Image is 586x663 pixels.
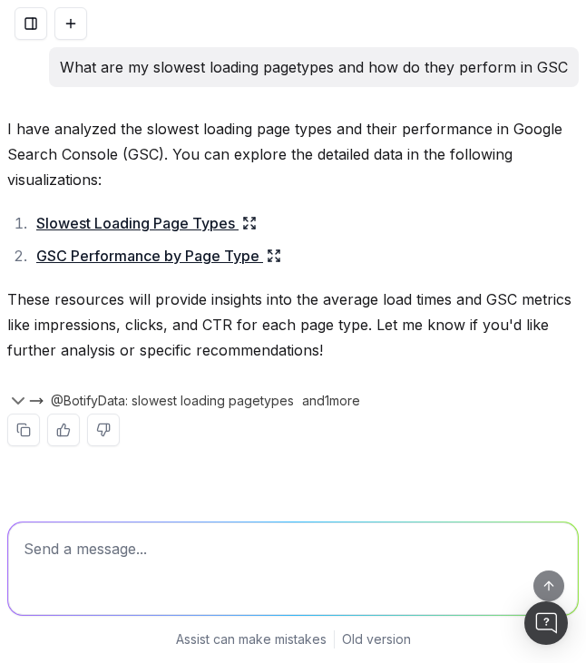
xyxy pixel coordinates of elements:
[7,116,579,192] p: I have analyzed the slowest loading page types and their performance in Google Search Console (GS...
[342,630,411,648] a: Old version
[524,601,568,645] div: Open Intercom Messenger
[60,54,568,80] p: What are my slowest loading pagetypes and how do they perform in GSC
[7,287,579,363] p: These resources will provide insights into the average load times and GSC metrics like impression...
[36,243,281,268] a: GSC Performance by Page Type
[294,392,381,410] div: and 1 more
[36,210,257,236] a: Slowest Loading Page Types
[176,630,327,648] p: Assist can make mistakes
[51,392,294,410] span: @BotifyData: slowest loading pagetypes
[29,392,294,410] button: @BotifyData: slowest loading pagetypes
